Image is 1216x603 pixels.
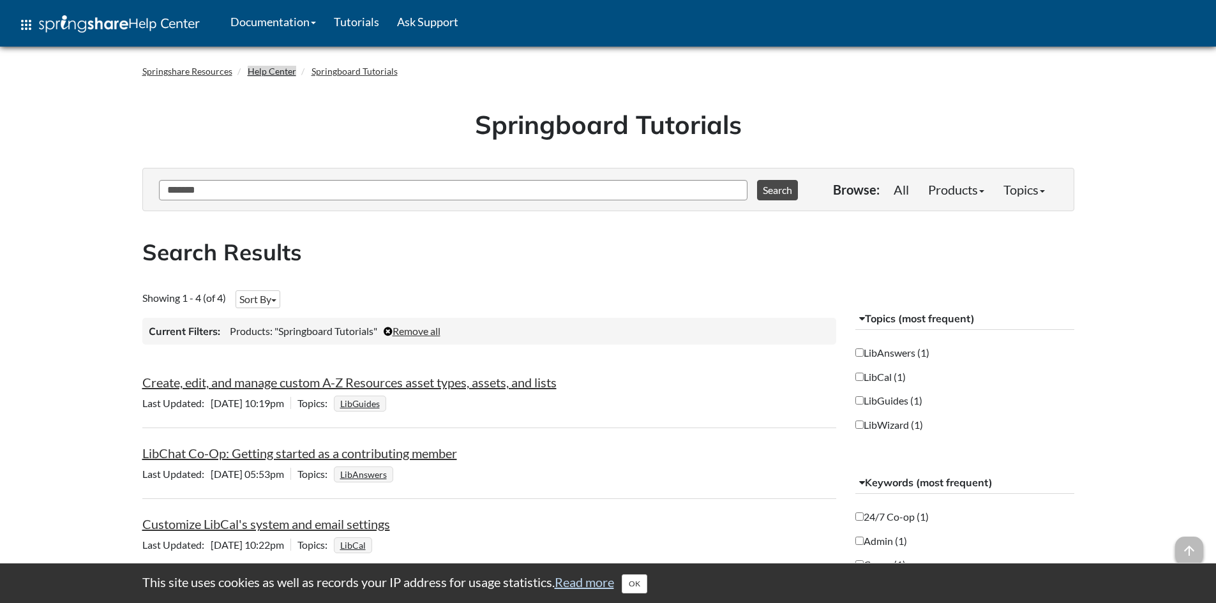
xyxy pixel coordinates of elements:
[297,539,334,551] span: Topics
[142,292,226,304] span: Showing 1 - 4 (of 4)
[555,574,614,590] a: Read more
[334,397,389,409] ul: Topics
[142,516,390,532] a: Customize LibCal's system and email settings
[855,512,864,521] input: 24/7 Co-op (1)
[855,421,864,429] input: LibWizard (1)
[855,346,929,360] label: LibAnswers (1)
[855,510,929,524] label: 24/7 Co-op (1)
[142,539,211,551] span: Last Updated
[142,237,1074,268] h2: Search Results
[855,560,864,569] input: Co-op (1)
[312,66,398,77] a: Springboard Tutorials
[130,573,1087,593] div: This site uses cookies as well as records your IP address for usage statistics.
[221,6,325,38] a: Documentation
[297,468,334,480] span: Topics
[19,17,34,33] span: apps
[10,6,209,44] a: apps Help Center
[149,324,220,338] h3: Current Filters
[1175,537,1203,565] span: arrow_upward
[142,66,232,77] a: Springshare Resources
[622,574,647,593] button: Close
[388,6,467,38] a: Ask Support
[152,107,1065,142] h1: Springboard Tutorials
[142,468,290,480] span: [DATE] 05:53pm
[39,15,128,33] img: Springshare
[334,539,375,551] ul: Topics
[855,348,864,357] input: LibAnswers (1)
[230,325,273,337] span: Products:
[855,370,906,384] label: LibCal (1)
[338,465,389,484] a: LibAnswers
[325,6,388,38] a: Tutorials
[142,375,557,390] a: Create, edit, and manage custom A-Z Resources asset types, assets, and lists
[236,290,280,308] button: Sort By
[994,177,1055,202] a: Topics
[855,308,1074,331] button: Topics (most frequent)
[833,181,880,198] p: Browse:
[757,180,798,200] button: Search
[338,536,368,555] a: LibCal
[248,66,296,77] a: Help Center
[142,397,211,409] span: Last Updated
[855,537,864,545] input: Admin (1)
[338,394,382,413] a: LibGuides
[384,325,440,337] a: Remove all
[855,418,923,432] label: LibWizard (1)
[919,177,994,202] a: Products
[142,539,290,551] span: [DATE] 10:22pm
[855,394,922,408] label: LibGuides (1)
[884,177,919,202] a: All
[142,397,290,409] span: [DATE] 10:19pm
[274,325,377,337] span: "Springboard Tutorials"
[297,397,334,409] span: Topics
[855,373,864,381] input: LibCal (1)
[855,472,1074,495] button: Keywords (most frequent)
[855,558,906,572] label: Co-op (1)
[142,468,211,480] span: Last Updated
[855,396,864,405] input: LibGuides (1)
[1175,538,1203,553] a: arrow_upward
[334,468,396,480] ul: Topics
[128,15,200,31] span: Help Center
[855,534,907,548] label: Admin (1)
[142,445,457,461] a: LibChat Co-Op: Getting started as a contributing member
